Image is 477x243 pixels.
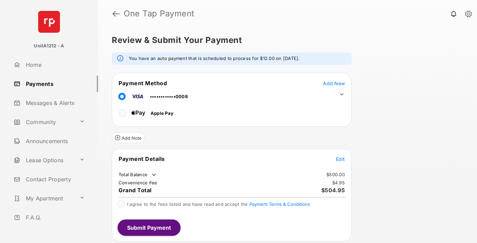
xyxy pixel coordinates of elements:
[11,171,98,187] a: Contact Property
[249,201,310,207] button: I agree to the fees listed and have read and accept the
[11,209,98,226] a: F.A.Q.
[323,80,345,87] button: Add New
[332,180,345,186] td: $4.95
[11,114,77,130] a: Community
[127,201,310,207] span: I agree to the fees listed and have read and accept the
[38,11,60,33] img: svg+xml;base64,PHN2ZyB4bWxucz0iaHR0cDovL3d3dy53My5vcmcvMjAwMC9zdmciIHdpZHRoPSI2NCIgaGVpZ2h0PSI2NC...
[11,95,98,111] a: Messages & Alerts
[11,76,98,92] a: Payments
[129,55,300,62] em: You have an auto payment that is scheduled to process for $12.00 on [DATE].
[151,110,173,116] span: Apple Pay
[326,171,345,178] td: $500.00
[118,180,158,186] td: Convenience Fee
[11,133,98,149] a: Announcements
[34,43,64,49] p: UnitA1212 - A
[323,80,345,86] span: Add New
[11,57,98,73] a: Home
[124,10,195,18] strong: One Tap Payment
[118,219,181,236] button: Submit Payment
[119,155,165,162] span: Payment Details
[112,36,458,44] h5: Review & Submit Your Payment
[11,152,77,168] a: Lease Options
[119,80,167,87] span: Payment Method
[321,187,345,194] span: $504.95
[118,171,157,178] td: Total Balance
[150,94,188,99] span: ••••••••••••0008
[11,190,77,207] a: My Apartment
[119,187,152,194] span: Grand Total
[336,155,345,162] button: Edit
[336,156,345,162] span: Edit
[112,132,145,143] button: Add Note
